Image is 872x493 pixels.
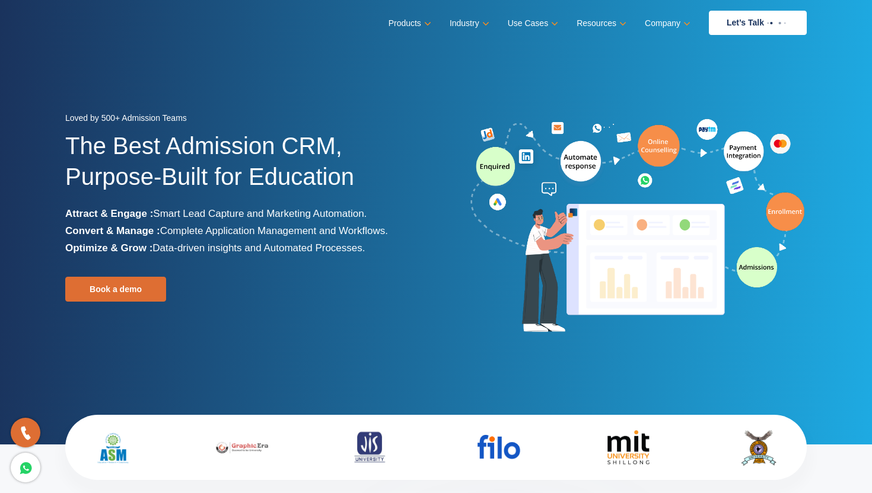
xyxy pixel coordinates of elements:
[577,15,624,32] a: Resources
[65,277,166,302] a: Book a demo
[160,225,388,236] span: Complete Application Management and Workflows.
[65,208,153,219] b: Attract & Engage :
[508,15,556,32] a: Use Cases
[65,130,427,205] h1: The Best Admission CRM, Purpose-Built for Education
[65,110,427,130] div: Loved by 500+ Admission Teams
[152,242,365,254] span: Data-driven insights and Automated Processes.
[153,208,367,219] span: Smart Lead Capture and Marketing Automation.
[709,11,807,35] a: Let’s Talk
[65,225,160,236] b: Convert & Manage :
[645,15,688,32] a: Company
[65,242,152,254] b: Optimize & Grow :
[469,116,807,337] img: admission-software-home-page-header
[450,15,487,32] a: Industry
[389,15,429,32] a: Products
